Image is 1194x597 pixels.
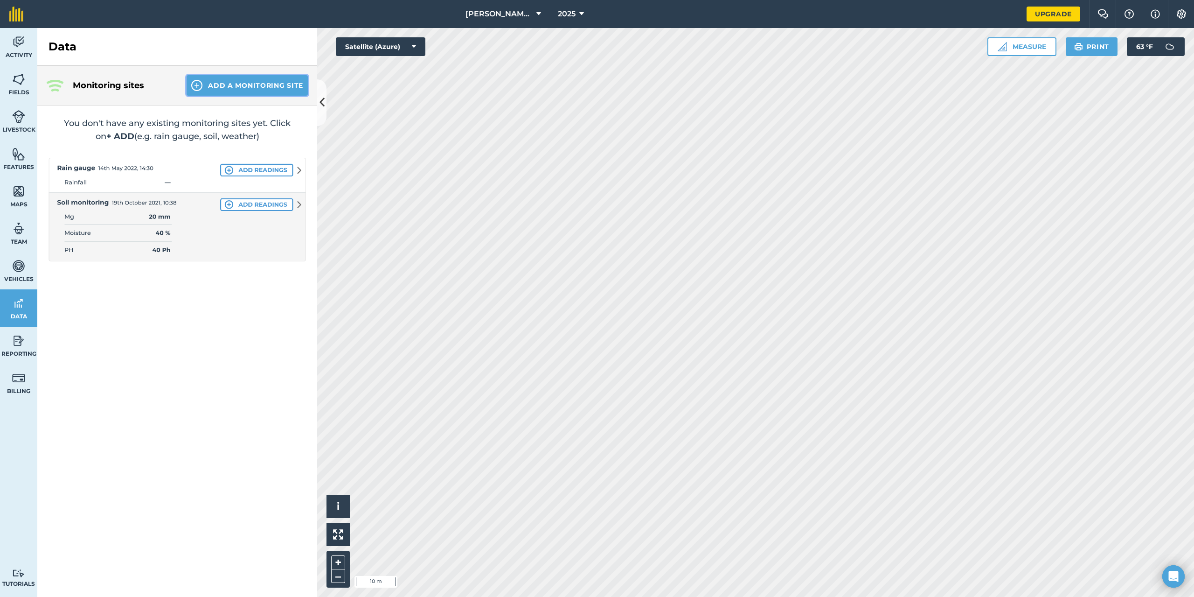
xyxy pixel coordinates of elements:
[1162,565,1185,588] div: Open Intercom Messenger
[1160,37,1179,56] img: svg+xml;base64,PD94bWwgdmVyc2lvbj0iMS4wIiBlbmNvZGluZz0idXRmLTgiPz4KPCEtLSBHZW5lcmF0b3I6IEFkb2JlIE...
[12,147,25,161] img: svg+xml;base64,PHN2ZyB4bWxucz0iaHR0cDovL3d3dy53My5vcmcvMjAwMC9zdmciIHdpZHRoPSI1NiIgaGVpZ2h0PSI2MC...
[191,80,202,91] img: svg+xml;base64,PHN2ZyB4bWxucz0iaHR0cDovL3d3dy53My5vcmcvMjAwMC9zdmciIHdpZHRoPSIxNCIgaGVpZ2h0PSIyNC...
[333,529,343,540] img: Four arrows, one pointing top left, one top right, one bottom right and the last bottom left
[12,334,25,348] img: svg+xml;base64,PD94bWwgdmVyc2lvbj0iMS4wIiBlbmNvZGluZz0idXRmLTgiPz4KPCEtLSBHZW5lcmF0b3I6IEFkb2JlIE...
[106,131,134,141] strong: + ADD
[1136,37,1153,56] span: 63 ° F
[987,37,1056,56] button: Measure
[1027,7,1080,21] a: Upgrade
[47,80,63,91] img: Three radiating wave signals
[1127,37,1185,56] button: 63 °F
[331,555,345,569] button: +
[12,184,25,198] img: svg+xml;base64,PHN2ZyB4bWxucz0iaHR0cDovL3d3dy53My5vcmcvMjAwMC9zdmciIHdpZHRoPSI1NiIgaGVpZ2h0PSI2MC...
[1066,37,1118,56] button: Print
[12,296,25,310] img: svg+xml;base64,PD94bWwgdmVyc2lvbj0iMS4wIiBlbmNvZGluZz0idXRmLTgiPz4KPCEtLSBHZW5lcmF0b3I6IEFkb2JlIE...
[12,110,25,124] img: svg+xml;base64,PD94bWwgdmVyc2lvbj0iMS4wIiBlbmNvZGluZz0idXRmLTgiPz4KPCEtLSBHZW5lcmF0b3I6IEFkb2JlIE...
[187,75,308,96] button: Add a Monitoring Site
[1124,9,1135,19] img: A question mark icon
[1074,41,1083,52] img: svg+xml;base64,PHN2ZyB4bWxucz0iaHR0cDovL3d3dy53My5vcmcvMjAwMC9zdmciIHdpZHRoPSIxOSIgaGVpZ2h0PSIyNC...
[1097,9,1109,19] img: Two speech bubbles overlapping with the left bubble in the forefront
[326,495,350,518] button: i
[12,72,25,86] img: svg+xml;base64,PHN2ZyB4bWxucz0iaHR0cDovL3d3dy53My5vcmcvMjAwMC9zdmciIHdpZHRoPSI1NiIgaGVpZ2h0PSI2MC...
[12,259,25,273] img: svg+xml;base64,PD94bWwgdmVyc2lvbj0iMS4wIiBlbmNvZGluZz0idXRmLTgiPz4KPCEtLSBHZW5lcmF0b3I6IEFkb2JlIE...
[1151,8,1160,20] img: svg+xml;base64,PHN2ZyB4bWxucz0iaHR0cDovL3d3dy53My5vcmcvMjAwMC9zdmciIHdpZHRoPSIxNyIgaGVpZ2h0PSIxNy...
[73,79,172,92] h4: Monitoring sites
[12,35,25,49] img: svg+xml;base64,PD94bWwgdmVyc2lvbj0iMS4wIiBlbmNvZGluZz0idXRmLTgiPz4KPCEtLSBHZW5lcmF0b3I6IEFkb2JlIE...
[9,7,23,21] img: fieldmargin Logo
[465,8,533,20] span: [PERSON_NAME] Farm
[49,117,306,143] h2: You don't have any existing monitoring sites yet. Click on (e.g. rain gauge, soil, weather)
[331,569,345,583] button: –
[12,569,25,578] img: svg+xml;base64,PD94bWwgdmVyc2lvbj0iMS4wIiBlbmNvZGluZz0idXRmLTgiPz4KPCEtLSBHZW5lcmF0b3I6IEFkb2JlIE...
[336,37,425,56] button: Satellite (Azure)
[337,500,340,512] span: i
[558,8,576,20] span: 2025
[998,42,1007,51] img: Ruler icon
[1176,9,1187,19] img: A cog icon
[49,39,76,54] h2: Data
[12,371,25,385] img: svg+xml;base64,PD94bWwgdmVyc2lvbj0iMS4wIiBlbmNvZGluZz0idXRmLTgiPz4KPCEtLSBHZW5lcmF0b3I6IEFkb2JlIE...
[12,222,25,236] img: svg+xml;base64,PD94bWwgdmVyc2lvbj0iMS4wIiBlbmNvZGluZz0idXRmLTgiPz4KPCEtLSBHZW5lcmF0b3I6IEFkb2JlIE...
